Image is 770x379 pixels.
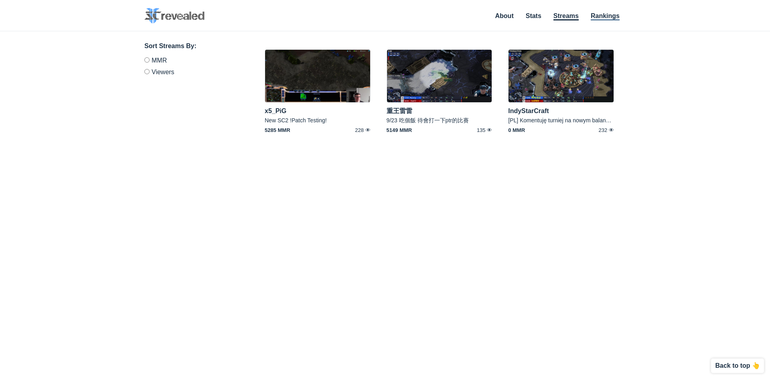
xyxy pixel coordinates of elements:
[144,57,150,63] input: MMR
[144,8,205,24] img: SC2 Revealed
[508,117,705,124] a: [PL] Komentuję turniej na nowym balansie v2 :D WardiTV PTR Tour - cast: Indy
[495,12,514,19] a: About
[553,12,579,20] a: Streams
[144,69,150,74] input: Viewers
[265,128,300,133] span: 5285 MMR
[265,49,371,103] img: live_user_x5_pig-1280x640.jpg
[508,107,549,114] a: IndyStarCraft
[457,128,492,133] span: 135 👁
[579,128,614,133] span: 232 👁
[387,49,492,103] img: live_user_rexstorm-1280x640.jpg
[591,12,620,20] a: Rankings
[335,128,371,133] span: 228 👁
[508,128,543,133] span: 0 MMR
[715,363,760,369] p: Back to top 👆
[265,107,286,114] a: x5_PiG
[387,117,469,124] a: 9/23 吃個飯 待會打一下ptr的比賽
[508,49,614,103] img: live_user_indystarcraft-1280x640.jpg
[387,107,412,114] a: 重王雷雷
[265,117,327,124] a: New SC2 !Patch Testing!
[144,57,241,66] label: MMR
[144,66,241,75] label: Viewers
[144,41,241,51] h3: Sort Streams By:
[387,128,422,133] span: 5149 MMR
[526,12,541,19] a: Stats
